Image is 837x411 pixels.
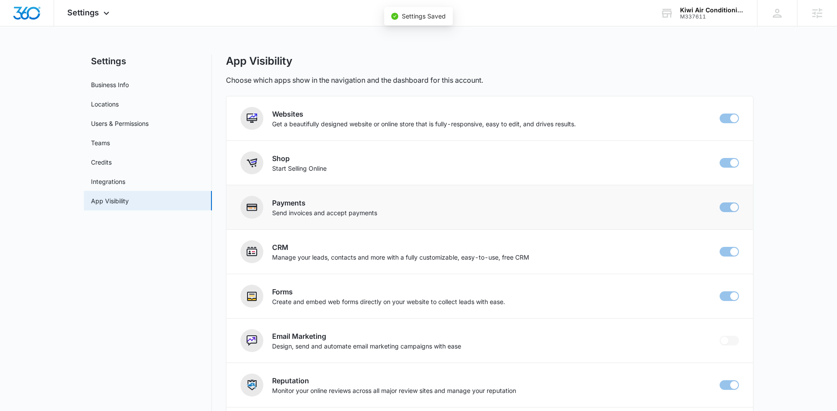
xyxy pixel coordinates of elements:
[247,158,257,168] img: Shop
[272,297,505,306] p: Create and embed web forms directly on your website to collect leads with ease.
[247,202,257,213] img: Payments
[272,375,516,386] h2: Reputation
[272,386,516,395] p: Monitor your online reviews across all major review sites and manage your reputation
[272,208,377,217] p: Send invoices and accept payments
[272,253,529,262] p: Manage your leads, contacts and more with a fully customizable, easy-to-use, free CRM
[91,99,119,109] a: Locations
[91,177,125,186] a: Integrations
[91,80,129,89] a: Business Info
[272,286,505,297] h2: Forms
[247,291,257,301] img: Forms
[247,246,257,257] img: CRM
[272,109,576,119] h2: Websites
[91,119,149,128] a: Users & Permissions
[67,8,99,17] span: Settings
[680,14,744,20] div: account id
[226,75,483,85] p: Choose which apps show in the navigation and the dashboard for this account.
[247,380,257,390] img: Reputation
[391,13,398,20] span: check-circle
[91,196,129,205] a: App Visibility
[247,335,257,346] img: Email Marketing
[272,242,529,253] h2: CRM
[247,113,257,124] img: Websites
[272,198,377,208] h2: Payments
[272,341,461,351] p: Design, send and automate email marketing campaigns with ease
[680,7,744,14] div: account name
[84,55,212,68] h2: Settings
[226,55,292,68] h1: App Visibility
[402,12,446,20] span: Settings Saved
[91,158,112,167] a: Credits
[272,119,576,128] p: Get a beautifully designed website or online store that is fully-responsive, easy to edit, and dr...
[272,331,461,341] h2: Email Marketing
[272,153,327,164] h2: Shop
[272,164,327,173] p: Start Selling Online
[91,138,110,147] a: Teams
